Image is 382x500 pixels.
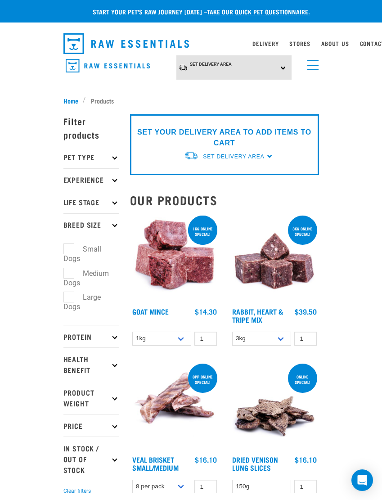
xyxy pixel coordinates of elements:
p: Protein [63,325,119,347]
img: 1304 Venison Lung Slices 01 [230,362,319,451]
input: 1 [294,332,317,346]
img: 1207 Veal Brisket 4pp 01 [130,362,219,451]
input: 1 [194,480,217,494]
a: About Us [321,42,349,45]
input: 1 [294,480,317,494]
p: Health Benefit [63,347,119,381]
a: Rabbit, Heart & Tripe Mix [232,309,283,321]
img: 1077 Wild Goat Mince 01 [130,214,219,303]
p: In Stock / Out Of Stock [63,437,119,481]
label: Medium Dogs [63,268,109,288]
a: Home [63,96,83,105]
div: ONLINE SPECIAL! [288,370,317,389]
a: Goat Mince [132,309,169,313]
div: 1kg online special! [188,222,217,241]
nav: breadcrumbs [63,96,319,105]
p: Breed Size [63,213,119,236]
a: Dried Venison Lung Slices [232,457,278,469]
label: Small Dogs [63,243,101,264]
div: $14.30 [195,307,217,315]
span: Set Delivery Area [190,62,232,67]
p: SET YOUR DELIVERY AREA TO ADD ITEMS TO CART [137,127,312,149]
img: 1175 Rabbit Heart Tripe Mix 01 [230,214,319,303]
p: Filter products [63,110,119,146]
a: take our quick pet questionnaire. [207,10,310,13]
p: Life Stage [63,191,119,213]
p: Pet Type [63,146,119,168]
div: $16.10 [295,455,317,464]
a: Stores [289,42,310,45]
a: Veal Brisket Small/Medium [132,457,179,469]
img: Raw Essentials Logo [63,33,189,54]
img: van-moving.png [179,64,188,71]
img: van-moving.png [184,151,198,160]
p: Price [63,414,119,437]
p: Product Weight [63,381,119,414]
img: Raw Essentials Logo [66,59,150,73]
h2: Our Products [130,193,319,207]
div: Open Intercom Messenger [351,469,373,491]
span: Home [63,96,78,105]
span: Set Delivery Area [203,153,264,160]
nav: dropdown navigation [56,30,326,58]
label: Large Dogs [63,292,101,312]
div: $16.10 [195,455,217,464]
div: 3kg online special! [288,222,317,241]
div: 8pp online special! [188,370,217,389]
button: Clear filters [63,487,91,495]
div: $39.50 [295,307,317,315]
a: Delivery [252,42,279,45]
input: 1 [194,332,217,346]
a: menu [303,55,319,71]
p: Experience [63,168,119,191]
